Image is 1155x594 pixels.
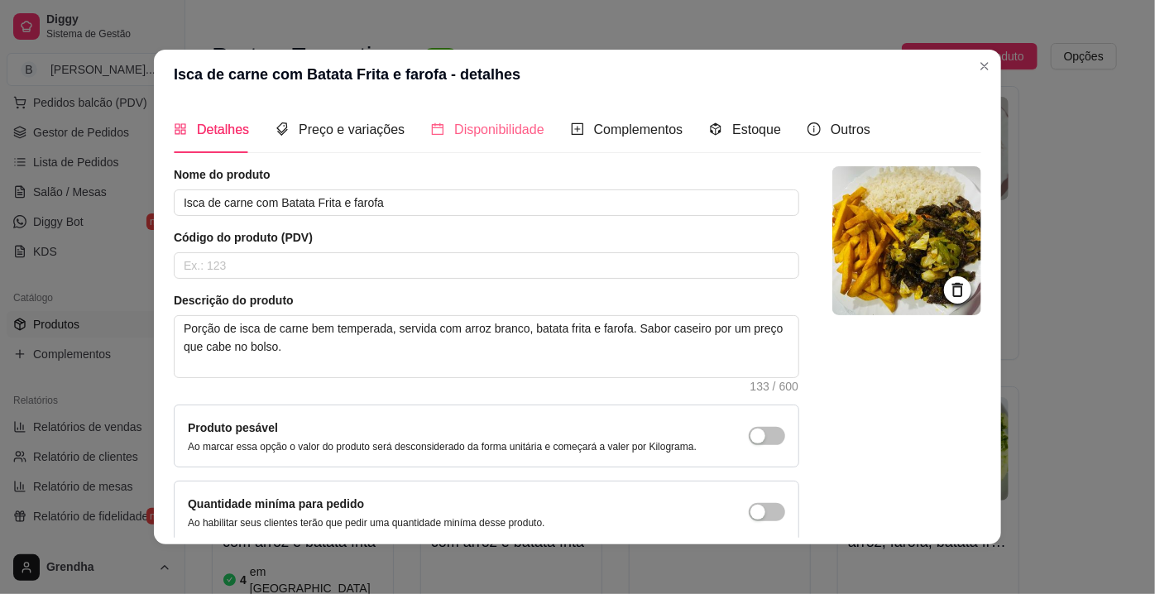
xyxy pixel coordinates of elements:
p: Ao habilitar seus clientes terão que pedir uma quantidade miníma desse produto. [188,516,545,529]
input: Ex.: Hamburguer de costela [174,189,799,216]
button: Close [971,53,998,79]
article: Código do produto (PDV) [174,229,799,246]
span: Complementos [594,122,683,137]
span: Disponibilidade [454,122,544,137]
textarea: Porção de isca de carne bem temperada, servida com arroz branco, batata frita e farofa. Sabor cas... [175,316,798,377]
span: Detalhes [197,122,249,137]
span: Estoque [732,122,781,137]
article: Nome do produto [174,166,799,183]
img: logo da loja [832,166,981,315]
input: Ex.: 123 [174,252,799,279]
span: plus-square [571,122,584,136]
article: Descrição do produto [174,292,799,309]
label: Quantidade miníma para pedido [188,497,364,510]
span: code-sandbox [709,122,722,136]
span: info-circle [808,122,821,136]
span: calendar [431,122,444,136]
span: appstore [174,122,187,136]
label: Produto pesável [188,421,278,434]
span: Outros [831,122,870,137]
span: Preço e variações [299,122,405,137]
header: Isca de carne com Batata Frita e farofa - detalhes [154,50,1001,99]
p: Ao marcar essa opção o valor do produto será desconsiderado da forma unitária e começará a valer ... [188,440,697,453]
span: tags [276,122,289,136]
